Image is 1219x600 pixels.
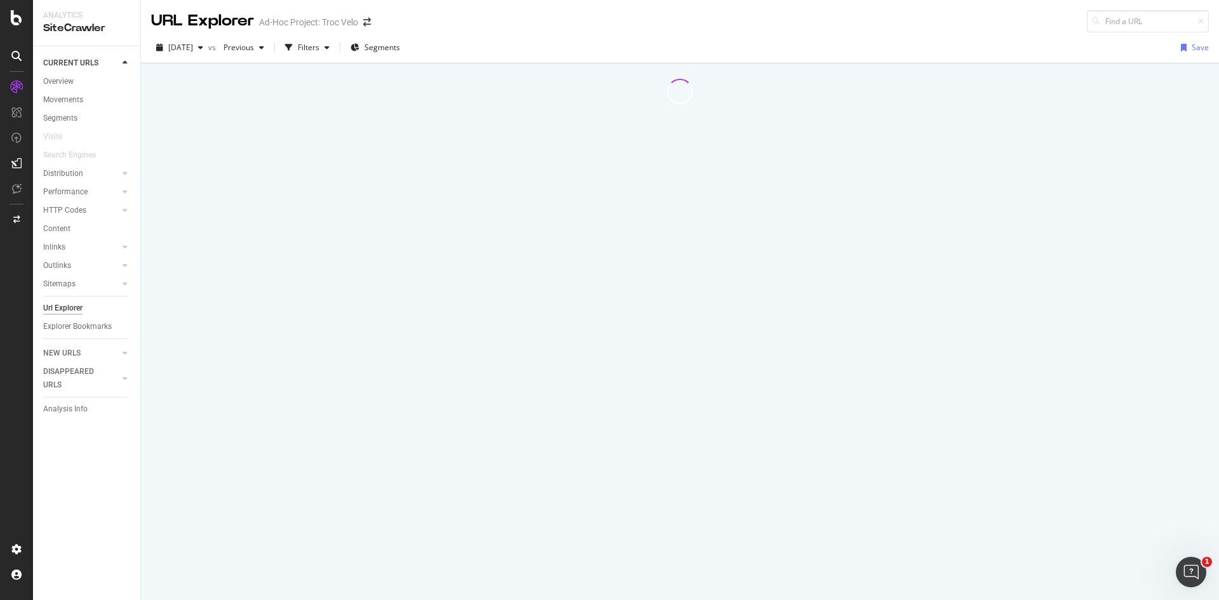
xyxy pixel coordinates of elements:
div: Search Engines [43,149,96,162]
div: Url Explorer [43,302,83,315]
button: [DATE] [151,37,208,58]
button: Previous [218,37,269,58]
div: Filters [298,42,319,53]
button: Segments [345,37,405,58]
iframe: Intercom live chat [1176,557,1206,587]
div: Distribution [43,167,83,180]
span: vs [208,42,218,53]
button: Filters [280,37,335,58]
input: Find a URL [1087,10,1209,32]
a: Search Engines [43,149,109,162]
a: Performance [43,185,119,199]
div: HTTP Codes [43,204,86,217]
a: Segments [43,112,131,125]
div: Save [1192,42,1209,53]
a: Explorer Bookmarks [43,320,131,333]
a: Analysis Info [43,403,131,416]
div: Inlinks [43,241,65,254]
div: URL Explorer [151,10,254,32]
div: Overview [43,75,74,88]
a: Inlinks [43,241,119,254]
div: Sitemaps [43,277,76,291]
button: Save [1176,37,1209,58]
div: Explorer Bookmarks [43,320,112,333]
div: CURRENT URLS [43,57,98,70]
div: Outlinks [43,259,71,272]
a: Outlinks [43,259,119,272]
span: Segments [364,42,400,53]
div: Performance [43,185,88,199]
span: 2025 Aug. 20th [168,42,193,53]
a: Overview [43,75,131,88]
div: NEW URLS [43,347,81,360]
div: Movements [43,93,83,107]
span: Previous [218,42,254,53]
div: arrow-right-arrow-left [363,18,371,27]
div: Segments [43,112,77,125]
a: Visits [43,130,75,143]
div: Visits [43,130,62,143]
a: HTTP Codes [43,204,119,217]
a: Url Explorer [43,302,131,315]
a: Movements [43,93,131,107]
a: Distribution [43,167,119,180]
a: Content [43,222,131,236]
a: NEW URLS [43,347,119,360]
div: Analytics [43,10,130,21]
div: Ad-Hoc Project: Troc Velo [259,16,358,29]
a: CURRENT URLS [43,57,119,70]
div: DISAPPEARED URLS [43,365,107,392]
div: Analysis Info [43,403,88,416]
a: DISAPPEARED URLS [43,365,119,392]
div: Content [43,222,70,236]
span: 1 [1202,557,1212,567]
div: SiteCrawler [43,21,130,36]
a: Sitemaps [43,277,119,291]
